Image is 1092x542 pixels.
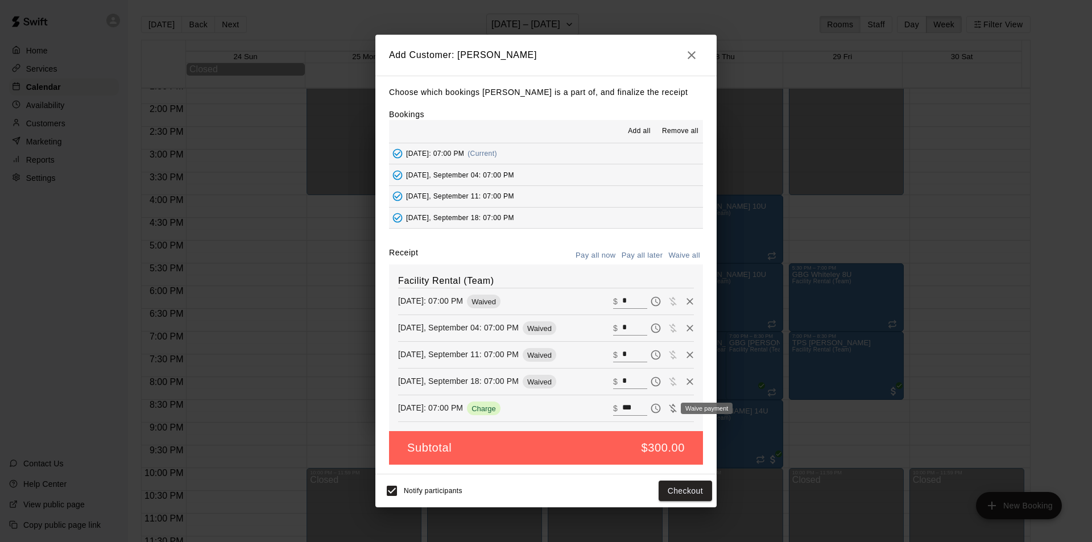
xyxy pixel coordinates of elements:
[389,145,406,162] button: Added - Collect Payment
[628,126,651,137] span: Add all
[389,110,424,119] label: Bookings
[398,274,694,288] h6: Facility Rental (Team)
[406,214,514,222] span: [DATE], September 18: 07:00 PM
[664,376,681,386] span: Waive payment
[613,376,618,387] p: $
[619,247,666,264] button: Pay all later
[613,403,618,414] p: $
[398,322,519,333] p: [DATE], September 04: 07:00 PM
[664,403,681,412] span: Waive payment
[389,164,703,185] button: Added - Collect Payment[DATE], September 04: 07:00 PM
[467,404,500,413] span: Charge
[647,349,664,359] span: Pay later
[613,349,618,361] p: $
[681,400,698,417] button: Remove
[523,351,556,359] span: Waived
[389,209,406,226] button: Added - Collect Payment
[681,403,733,414] div: Waive payment
[406,150,464,158] span: [DATE]: 07:00 PM
[406,192,514,200] span: [DATE], September 11: 07:00 PM
[659,481,712,502] button: Checkout
[523,378,556,386] span: Waived
[613,296,618,307] p: $
[647,403,664,412] span: Pay later
[406,171,514,179] span: [DATE], September 04: 07:00 PM
[389,188,406,205] button: Added - Collect Payment
[389,186,703,207] button: Added - Collect Payment[DATE], September 11: 07:00 PM
[468,150,497,158] span: (Current)
[398,375,519,387] p: [DATE], September 18: 07:00 PM
[664,296,681,305] span: Waive payment
[573,247,619,264] button: Pay all now
[657,122,703,140] button: Remove all
[681,320,698,337] button: Remove
[467,297,500,306] span: Waived
[681,346,698,363] button: Remove
[375,35,717,76] h2: Add Customer: [PERSON_NAME]
[523,324,556,333] span: Waived
[389,167,406,184] button: Added - Collect Payment
[647,376,664,386] span: Pay later
[681,373,698,390] button: Remove
[389,85,703,100] p: Choose which bookings [PERSON_NAME] is a part of, and finalize the receipt
[647,296,664,305] span: Pay later
[621,122,657,140] button: Add all
[398,295,463,307] p: [DATE]: 07:00 PM
[398,402,463,413] p: [DATE]: 07:00 PM
[647,322,664,332] span: Pay later
[398,349,519,360] p: [DATE], September 11: 07:00 PM
[664,349,681,359] span: Waive payment
[389,208,703,229] button: Added - Collect Payment[DATE], September 18: 07:00 PM
[407,440,452,456] h5: Subtotal
[681,293,698,310] button: Remove
[662,126,698,137] span: Remove all
[389,247,418,264] label: Receipt
[664,322,681,332] span: Waive payment
[613,322,618,334] p: $
[665,247,703,264] button: Waive all
[404,487,462,495] span: Notify participants
[389,143,703,164] button: Added - Collect Payment[DATE]: 07:00 PM(Current)
[642,440,685,456] h5: $300.00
